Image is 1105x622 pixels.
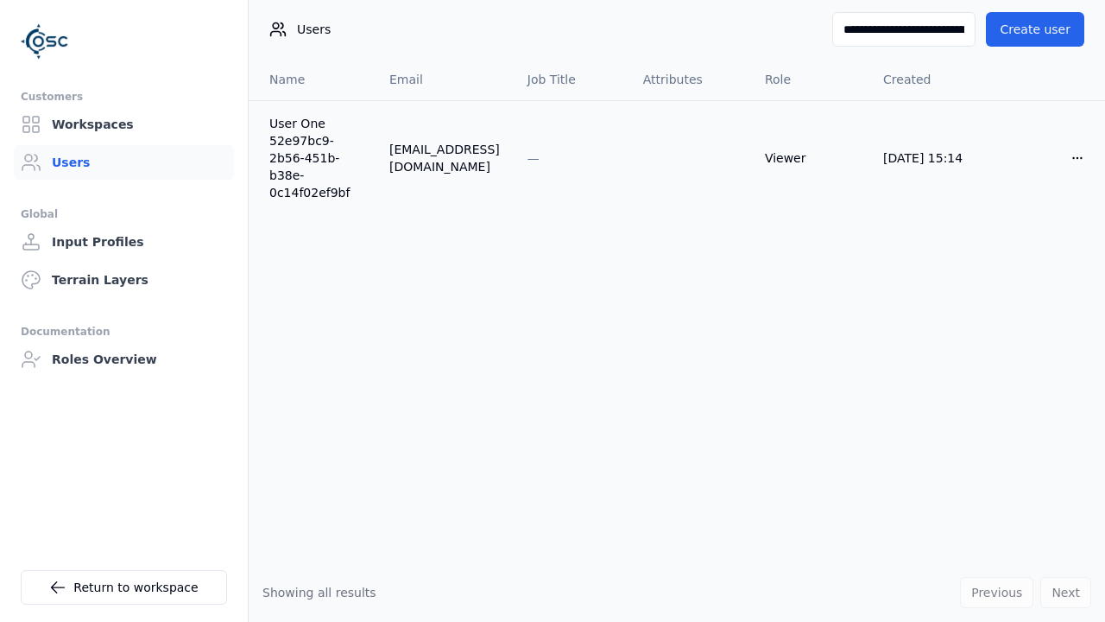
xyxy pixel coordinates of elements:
[514,59,629,100] th: Job Title
[21,570,227,605] a: Return to workspace
[262,586,376,600] span: Showing all results
[527,151,540,165] span: —
[986,12,1084,47] button: Create user
[21,86,227,107] div: Customers
[629,59,751,100] th: Attributes
[269,115,362,201] a: User One 52e97bc9-2b56-451b-b38e-0c14f02ef9bf
[14,225,234,259] a: Input Profiles
[21,204,227,225] div: Global
[389,141,500,175] div: [EMAIL_ADDRESS][DOMAIN_NAME]
[249,59,376,100] th: Name
[765,149,856,167] div: Viewer
[297,21,331,38] span: Users
[14,263,234,297] a: Terrain Layers
[14,342,234,377] a: Roles Overview
[21,321,227,342] div: Documentation
[14,107,234,142] a: Workspaces
[376,59,514,100] th: Email
[751,59,869,100] th: Role
[21,17,69,66] img: Logo
[869,59,989,100] th: Created
[883,149,976,167] div: [DATE] 15:14
[14,145,234,180] a: Users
